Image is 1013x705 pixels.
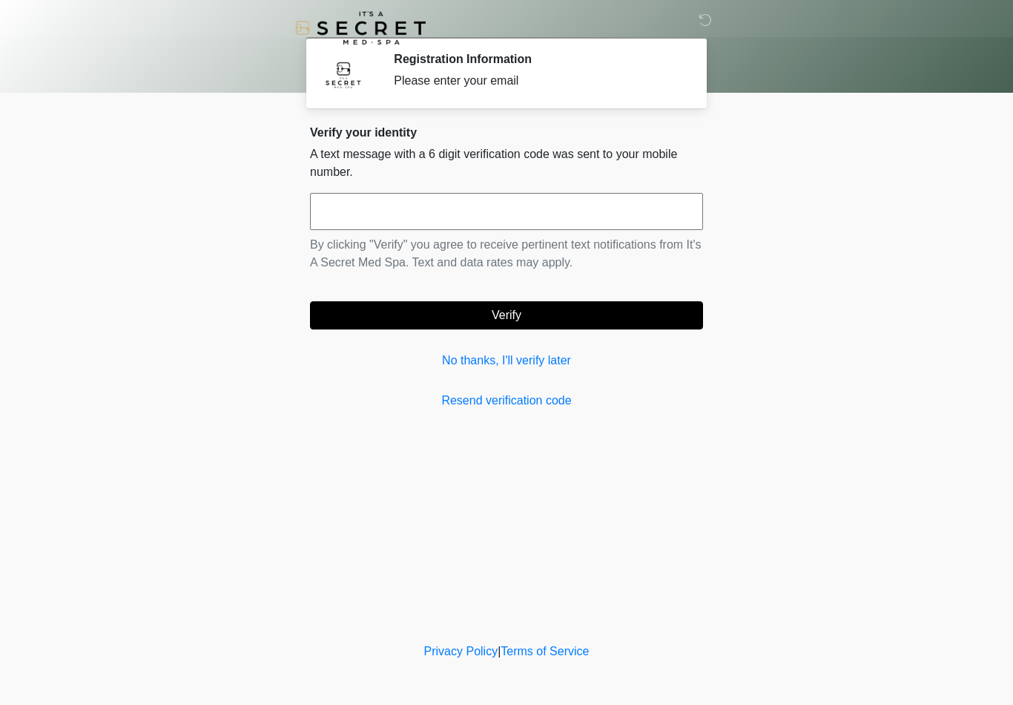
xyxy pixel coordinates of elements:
[501,645,589,658] a: Terms of Service
[310,236,703,272] p: By clicking "Verify" you agree to receive pertinent text notifications from It's A Secret Med Spa...
[310,125,703,140] h2: Verify your identity
[310,392,703,410] a: Resend verification code
[310,301,703,329] button: Verify
[310,352,703,370] a: No thanks, I'll verify later
[321,52,366,96] img: Agent Avatar
[424,645,498,658] a: Privacy Policy
[498,645,501,658] a: |
[394,72,681,90] div: Please enter your email
[310,145,703,181] p: A text message with a 6 digit verification code was sent to your mobile number.
[394,52,681,66] h2: Registration Information
[295,11,426,45] img: It's A Secret Med Spa Logo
